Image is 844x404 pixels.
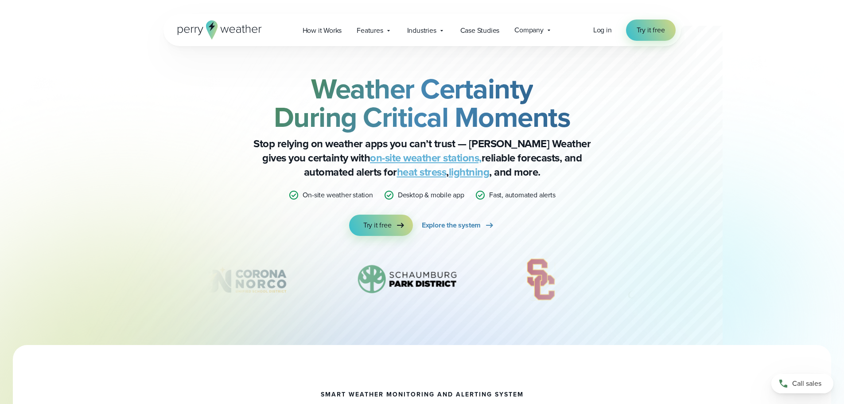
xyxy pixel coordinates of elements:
div: Sign out [4,43,840,51]
p: Desktop & mobile app [398,190,464,200]
a: Explore the system [422,215,495,236]
p: On-site weather station [303,190,373,200]
div: 7 of 12 [176,257,302,302]
div: 8 of 12 [345,257,471,302]
a: heat stress [397,164,447,180]
a: Call sales [771,374,833,393]
div: slideshow [208,257,637,306]
p: Stop relying on weather apps you can’t trust — [PERSON_NAME] Weather gives you certainty with rel... [245,137,599,179]
img: Corona-Norco-Unified-School-District.svg [176,257,302,302]
h1: smart weather monitoring and alerting system [321,391,524,398]
div: Move To ... [4,20,840,27]
a: How it Works [295,21,350,39]
img: Cabot-Citrus-Farms.svg [610,257,691,302]
div: Move To ... [4,59,840,67]
div: Sort A > Z [4,4,840,12]
a: Log in [593,25,612,35]
span: Try it free [637,25,665,35]
a: on-site weather stations, [370,150,482,166]
div: Rename [4,51,840,59]
span: Industries [407,25,436,36]
span: Features [357,25,383,36]
div: 9 of 12 [513,257,568,302]
a: Case Studies [453,21,507,39]
p: Fast, automated alerts [489,190,556,200]
a: Try it free [626,20,676,41]
div: 10 of 12 [610,257,691,302]
span: Case Studies [460,25,500,36]
span: Call sales [792,378,821,389]
span: Explore the system [422,220,481,231]
div: Delete [4,27,840,35]
a: Try it free [349,215,413,236]
img: University-of-Southern-California-USC.svg [513,257,568,302]
span: Try it free [363,220,392,231]
span: Company [514,25,544,35]
strong: Weather Certainty During Critical Moments [274,68,571,138]
div: Sort New > Old [4,12,840,20]
span: How it Works [303,25,342,36]
div: Options [4,35,840,43]
img: Schaumburg-Park-District-1.svg [345,257,471,302]
a: lightning [449,164,490,180]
